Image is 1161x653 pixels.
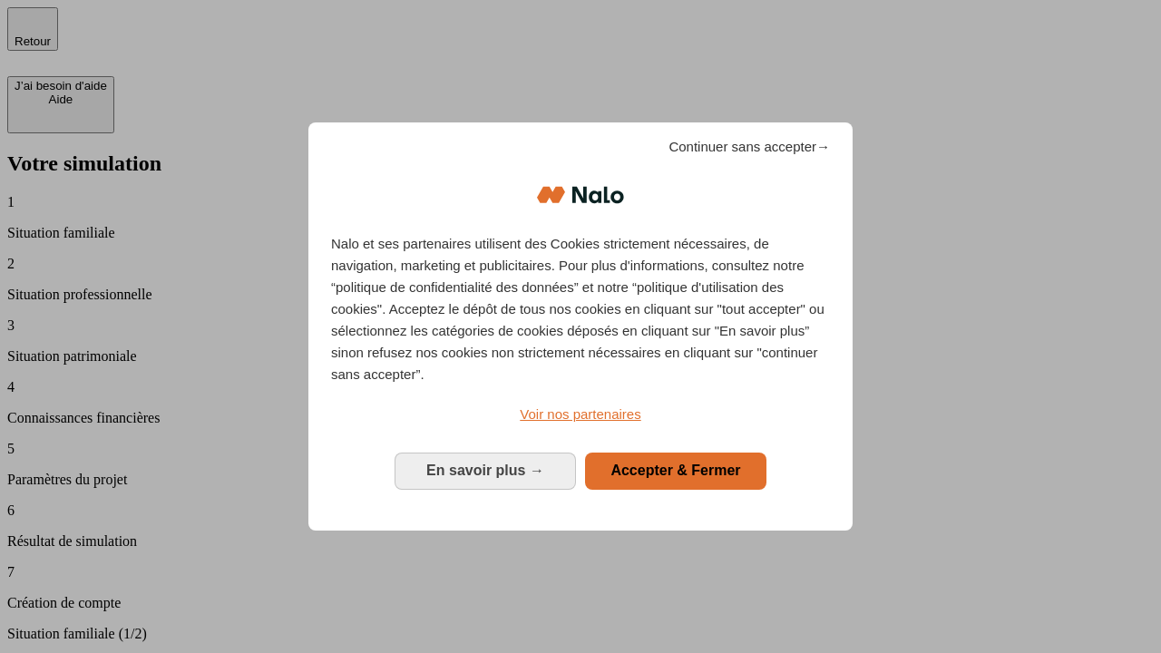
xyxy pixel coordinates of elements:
span: En savoir plus → [426,463,544,478]
button: Accepter & Fermer: Accepter notre traitement des données et fermer [585,453,766,489]
span: Voir nos partenaires [520,406,640,422]
button: En savoir plus: Configurer vos consentements [395,453,576,489]
span: Continuer sans accepter→ [668,136,830,158]
img: Logo [537,168,624,222]
div: Bienvenue chez Nalo Gestion du consentement [308,122,853,530]
a: Voir nos partenaires [331,404,830,425]
p: Nalo et ses partenaires utilisent des Cookies strictement nécessaires, de navigation, marketing e... [331,233,830,385]
span: Accepter & Fermer [610,463,740,478]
